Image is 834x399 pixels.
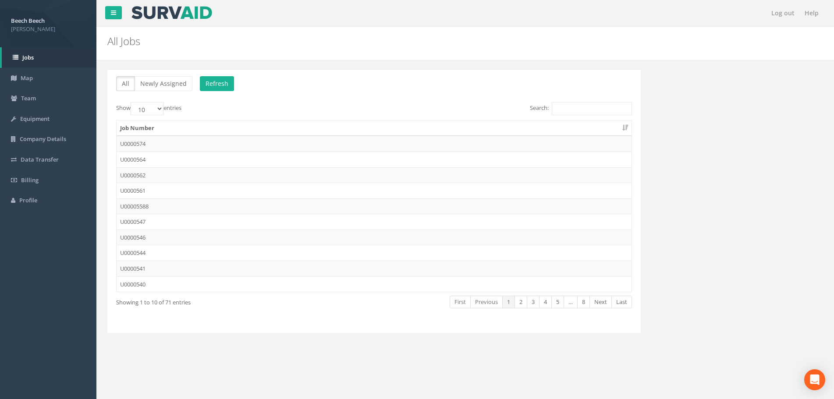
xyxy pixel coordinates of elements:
[530,102,632,115] label: Search:
[200,76,234,91] button: Refresh
[107,35,702,47] h2: All Jobs
[116,102,181,115] label: Show entries
[21,176,39,184] span: Billing
[117,167,632,183] td: U0000562
[117,120,632,136] th: Job Number: activate to sort column ascending
[21,74,33,82] span: Map
[116,76,135,91] button: All
[527,296,539,308] a: 3
[131,102,163,115] select: Showentries
[117,198,632,214] td: U00005588
[515,296,527,308] a: 2
[551,296,564,308] a: 5
[117,245,632,261] td: U0000544
[135,76,192,91] button: Newly Assigned
[11,17,45,25] strong: Beech Beech
[21,94,36,102] span: Team
[20,135,66,143] span: Company Details
[589,296,612,308] a: Next
[117,276,632,292] td: U0000540
[804,369,825,390] div: Open Intercom Messenger
[577,296,590,308] a: 8
[117,136,632,152] td: U0000574
[11,14,85,33] a: Beech Beech [PERSON_NAME]
[11,25,85,33] span: [PERSON_NAME]
[117,214,632,230] td: U0000547
[116,295,323,307] div: Showing 1 to 10 of 71 entries
[22,53,34,61] span: Jobs
[117,152,632,167] td: U0000564
[117,230,632,245] td: U0000546
[117,261,632,276] td: U0000541
[502,296,515,308] a: 1
[552,102,632,115] input: Search:
[21,155,59,163] span: Data Transfer
[539,296,552,308] a: 4
[117,183,632,198] td: U0000561
[611,296,632,308] a: Last
[470,296,503,308] a: Previous
[2,47,96,68] a: Jobs
[20,115,50,123] span: Equipment
[450,296,471,308] a: First
[564,296,578,308] a: …
[19,196,37,204] span: Profile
